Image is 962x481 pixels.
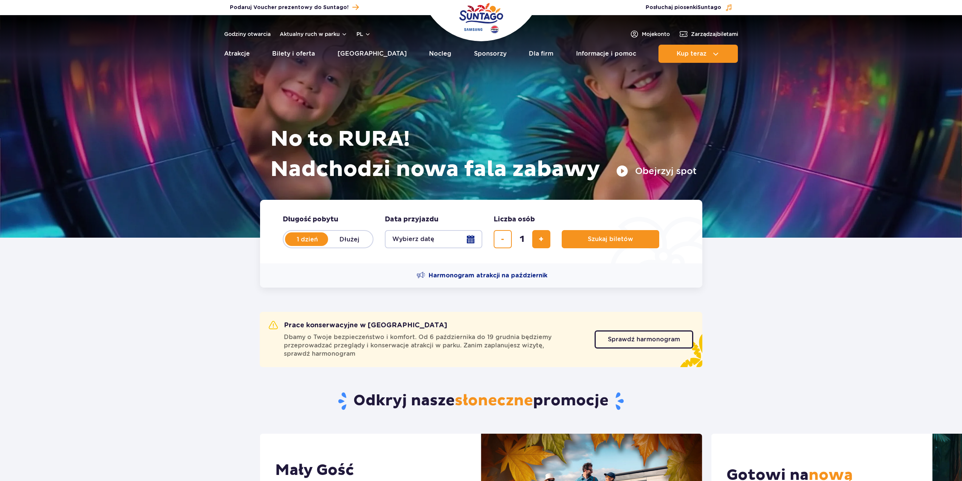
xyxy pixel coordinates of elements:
[588,236,633,243] span: Szukaj biletów
[494,230,512,248] button: usuń bilet
[691,30,738,38] span: Zarządzaj biletami
[513,230,531,248] input: liczba biletów
[646,4,733,11] button: Posłuchaj piosenkiSuntago
[429,45,451,63] a: Nocleg
[284,333,586,358] span: Dbamy o Twoje bezpieczeństwo i komfort. Od 6 października do 19 grudnia będziemy przeprowadzać pr...
[280,31,347,37] button: Aktualny ruch w parku
[270,124,697,185] h1: No to RURA! Nadchodzi nowa fala zabawy
[679,30,738,39] a: Zarządzajbiletami
[474,45,507,63] a: Sponsorzy
[224,30,271,38] a: Godziny otwarcia
[338,45,407,63] a: [GEOGRAPHIC_DATA]
[608,336,680,342] span: Sprawdź harmonogram
[646,4,721,11] span: Posłuchaj piosenki
[260,200,702,263] form: Planowanie wizyty w Park of Poland
[272,45,315,63] a: Bilety i oferta
[230,2,359,12] a: Podaruj Voucher prezentowy do Suntago!
[562,230,659,248] button: Szukaj biletów
[328,231,371,247] label: Dłużej
[455,391,533,410] span: słoneczne
[417,271,547,280] a: Harmonogram atrakcji na październik
[283,215,338,224] span: Długość pobytu
[385,215,438,224] span: Data przyjazdu
[385,230,482,248] button: Wybierz datę
[286,231,329,247] label: 1 dzień
[356,30,371,38] button: pl
[616,165,697,177] button: Obejrzyj spot
[630,30,670,39] a: Mojekonto
[224,45,250,63] a: Atrakcje
[529,45,553,63] a: Dla firm
[658,45,738,63] button: Kup teraz
[697,5,721,10] span: Suntago
[494,215,535,224] span: Liczba osób
[269,321,447,330] h2: Prace konserwacyjne w [GEOGRAPHIC_DATA]
[595,330,693,349] a: Sprawdź harmonogram
[260,391,702,411] h2: Odkryj nasze promocje
[642,30,670,38] span: Moje konto
[677,50,706,57] span: Kup teraz
[532,230,550,248] button: dodaj bilet
[576,45,636,63] a: Informacje i pomoc
[230,4,349,11] span: Podaruj Voucher prezentowy do Suntago!
[429,271,547,280] span: Harmonogram atrakcji na październik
